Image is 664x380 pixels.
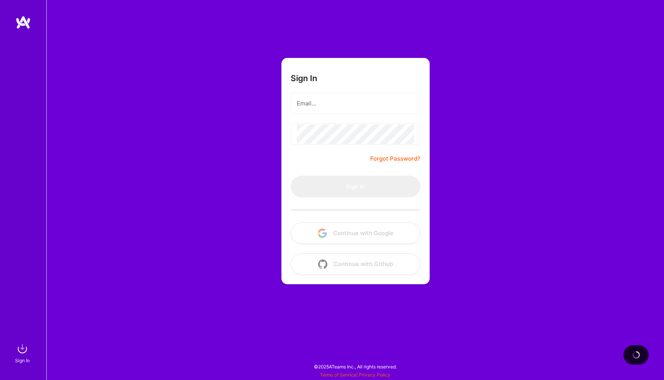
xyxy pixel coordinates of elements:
[297,93,414,113] input: Email...
[15,356,30,365] div: Sign In
[291,222,420,244] button: Continue with Google
[291,176,420,197] button: Sign In
[16,341,30,365] a: sign inSign In
[320,372,356,378] a: Terms of Service
[46,357,664,376] div: © 2025 ATeams Inc., All rights reserved.
[631,350,641,360] img: loading
[291,73,317,83] h3: Sign In
[359,372,390,378] a: Privacy Policy
[370,154,420,163] a: Forgot Password?
[320,372,390,378] span: |
[318,260,327,269] img: icon
[291,253,420,275] button: Continue with Github
[15,341,30,356] img: sign in
[15,15,31,29] img: logo
[318,229,327,238] img: icon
